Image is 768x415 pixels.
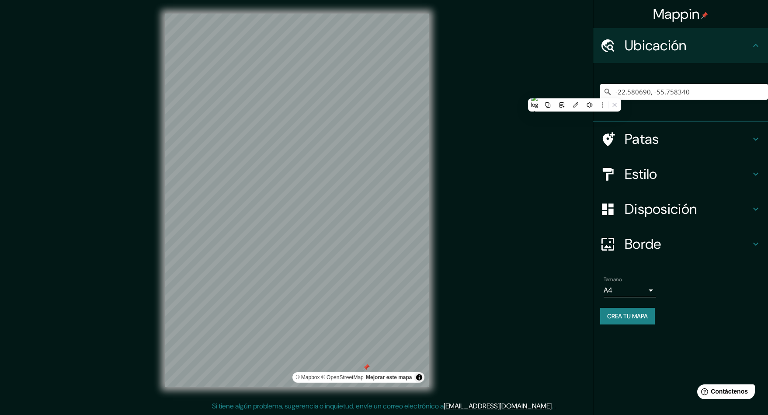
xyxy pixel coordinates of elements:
div: Disposición [593,192,768,227]
font: . [554,401,556,411]
div: Estilo [593,157,768,192]
font: © OpenStreetMap [321,374,364,380]
a: Comentarios sobre el mapa [366,374,412,380]
font: . [552,401,553,411]
font: Borde [625,235,661,253]
canvas: Mapa [165,14,429,387]
font: Si tiene algún problema, sugerencia o inquietud, envíe un correo electrónico a [212,401,444,411]
div: Patas [593,122,768,157]
iframe: Lanzador de widgets de ayuda [690,381,758,405]
div: A4 [604,283,656,297]
font: . [553,401,554,411]
font: Crea tu mapa [607,312,648,320]
button: Activar o desactivar atribución [414,372,424,383]
font: A4 [604,286,612,295]
font: Mejorar este mapa [366,374,412,380]
font: Disposición [625,200,697,218]
font: Patas [625,130,659,148]
input: Elige tu ciudad o zona [600,84,768,100]
font: © Mapbox [296,374,320,380]
a: Mapa de OpenStreet [321,374,364,380]
font: Mappin [653,5,700,23]
font: Tamaño [604,276,622,283]
img: pin-icon.png [701,12,708,19]
a: [EMAIL_ADDRESS][DOMAIN_NAME] [444,401,552,411]
a: Mapbox [296,374,320,380]
div: Borde [593,227,768,262]
font: Ubicación [625,36,687,55]
font: Estilo [625,165,657,183]
button: Crea tu mapa [600,308,655,324]
div: Ubicación [593,28,768,63]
